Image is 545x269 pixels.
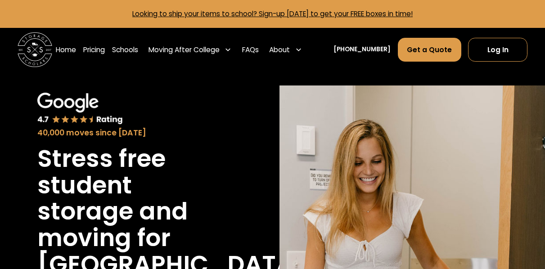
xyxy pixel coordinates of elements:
[37,146,229,251] h1: Stress free student storage and moving for
[333,45,391,54] a: [PHONE_NUMBER]
[269,45,290,55] div: About
[468,38,527,61] a: Log In
[56,37,76,62] a: Home
[37,127,229,139] div: 40,000 moves since [DATE]
[18,32,53,67] img: Storage Scholars main logo
[83,37,105,62] a: Pricing
[37,93,123,126] img: Google 4.7 star rating
[398,38,461,61] a: Get a Quote
[149,45,220,55] div: Moving After College
[112,37,138,62] a: Schools
[132,9,413,18] a: Looking to ship your items to school? Sign-up [DATE] to get your FREE boxes in time!
[242,37,259,62] a: FAQs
